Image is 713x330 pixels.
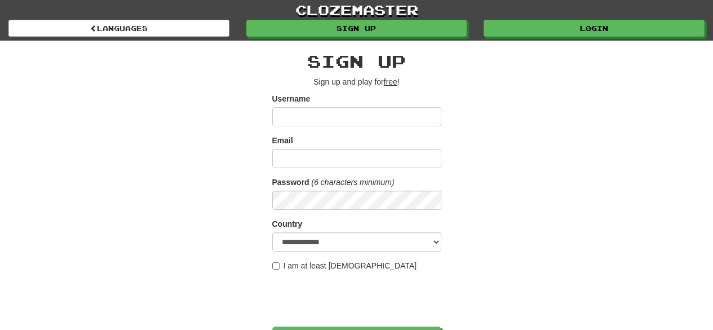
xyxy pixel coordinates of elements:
[272,135,293,146] label: Email
[246,20,467,37] a: Sign up
[384,77,397,86] u: free
[272,76,441,87] p: Sign up and play for !
[272,260,417,271] label: I am at least [DEMOGRAPHIC_DATA]
[272,218,303,230] label: Country
[312,178,395,187] em: (6 characters minimum)
[272,177,309,188] label: Password
[272,277,444,321] iframe: reCAPTCHA
[272,93,311,104] label: Username
[272,52,441,71] h2: Sign up
[272,262,280,270] input: I am at least [DEMOGRAPHIC_DATA]
[8,20,229,37] a: Languages
[484,20,705,37] a: Login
